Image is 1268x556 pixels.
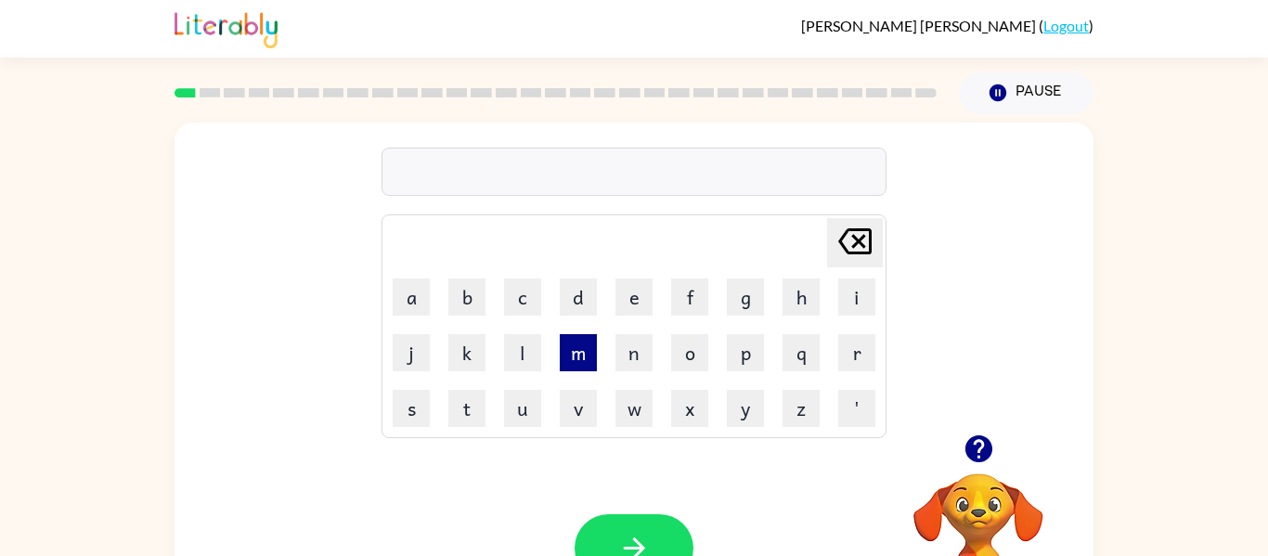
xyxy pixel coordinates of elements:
[1043,17,1089,34] a: Logout
[959,71,1093,114] button: Pause
[504,334,541,371] button: l
[175,7,278,48] img: Literably
[801,17,1039,34] span: [PERSON_NAME] [PERSON_NAME]
[504,390,541,427] button: u
[727,334,764,371] button: p
[393,334,430,371] button: j
[838,390,875,427] button: '
[448,390,485,427] button: t
[783,278,820,316] button: h
[448,334,485,371] button: k
[615,334,653,371] button: n
[727,390,764,427] button: y
[801,17,1093,34] div: ( )
[448,278,485,316] button: b
[671,334,708,371] button: o
[783,390,820,427] button: z
[671,278,708,316] button: f
[560,390,597,427] button: v
[504,278,541,316] button: c
[783,334,820,371] button: q
[560,278,597,316] button: d
[615,390,653,427] button: w
[393,390,430,427] button: s
[671,390,708,427] button: x
[393,278,430,316] button: a
[615,278,653,316] button: e
[838,278,875,316] button: i
[727,278,764,316] button: g
[838,334,875,371] button: r
[560,334,597,371] button: m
